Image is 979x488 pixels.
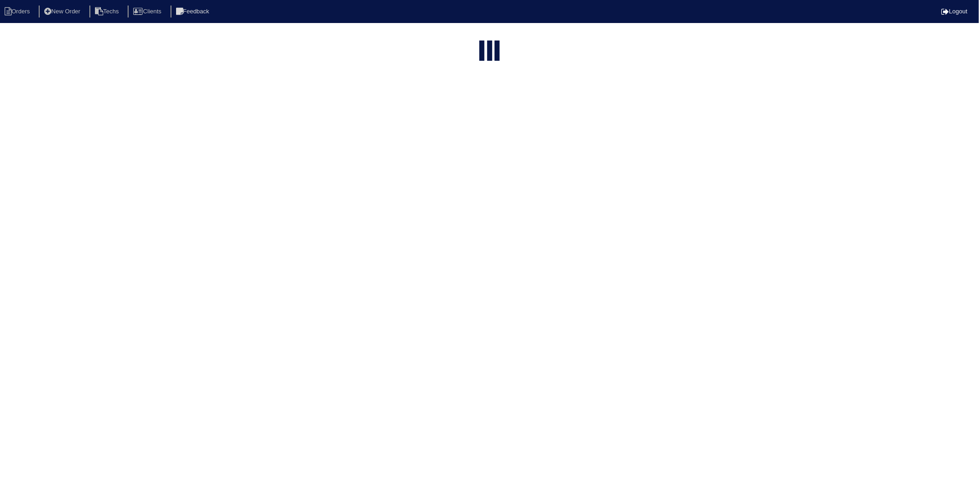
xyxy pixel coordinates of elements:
a: Clients [128,8,169,15]
li: New Order [39,6,88,18]
li: Techs [89,6,126,18]
li: Clients [128,6,169,18]
li: Feedback [171,6,217,18]
a: New Order [39,8,88,15]
a: Logout [941,8,967,15]
a: Techs [89,8,126,15]
div: loading... [487,41,492,63]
